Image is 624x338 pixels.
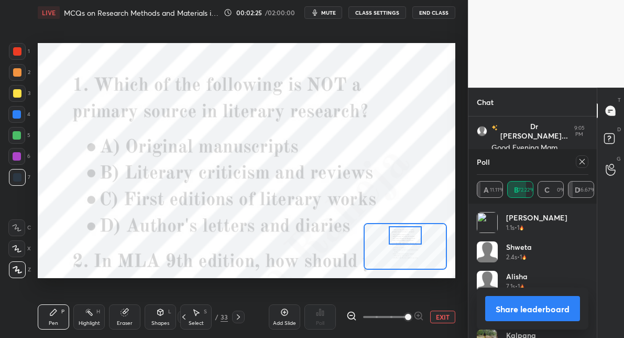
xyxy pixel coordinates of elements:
div: Highlight [79,321,100,326]
h5: 1 [518,282,520,291]
div: LIVE [38,6,60,19]
div: L [168,309,171,314]
img: default.png [477,271,498,292]
button: End Class [412,6,455,19]
p: Chat [468,88,502,116]
div: Pen [49,321,58,326]
h4: [PERSON_NAME] [506,212,567,223]
div: 9:05 PM [571,125,588,138]
div: Z [9,261,31,278]
div: grid [468,117,597,258]
img: no-rating-badge.077c3623.svg [491,125,498,131]
p: D [617,125,621,133]
div: Eraser [117,321,133,326]
div: 6 [8,148,30,165]
div: 4 [8,106,30,123]
div: 33 [221,312,228,322]
h4: shweta [506,241,532,252]
div: Select [189,321,204,326]
h4: Poll [477,156,490,167]
div: 7 [9,169,30,186]
img: streak-poll-icon.44701ccd.svg [522,255,527,260]
h5: 1.1s [506,223,514,233]
h5: 1 [520,252,522,262]
button: Share leaderboard [485,296,580,321]
h5: • [514,223,517,233]
h5: 7.1s [506,282,515,291]
img: 3 [477,212,498,233]
img: streak-poll-icon.44701ccd.svg [520,284,524,289]
h4: MCQs on Research Methods and Materials in English- Part 2 [64,8,220,18]
img: default.png [477,126,487,136]
div: grid [477,212,588,338]
h5: 2.4s [506,252,517,262]
div: 2 [9,64,30,81]
div: / [215,314,218,320]
div: S [204,309,207,314]
div: X [8,240,31,257]
div: P [61,309,64,314]
button: EXIT [430,311,455,323]
div: Shapes [151,321,169,326]
div: 1 [9,43,30,60]
h4: Alisha [506,271,528,282]
h6: Dr [PERSON_NAME]... [498,122,568,141]
p: T [618,96,621,104]
span: mute [321,9,336,16]
div: 3 [9,85,30,102]
div: H [96,309,100,314]
div: Good Evening Mam [491,143,588,153]
img: default.png [477,241,498,262]
button: mute [304,6,342,19]
div: C [8,219,31,236]
img: streak-poll-icon.44701ccd.svg [519,225,524,230]
h5: • [515,282,518,291]
button: CLASS SETTINGS [348,6,406,19]
p: G [617,155,621,163]
div: Add Slide [273,321,296,326]
h5: 1 [517,223,519,233]
div: 5 [8,127,30,144]
h5: • [517,252,520,262]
